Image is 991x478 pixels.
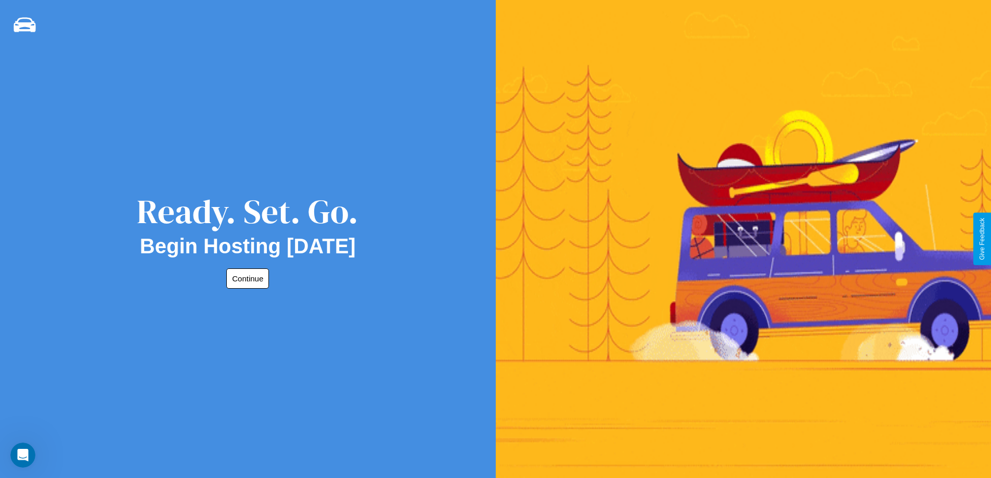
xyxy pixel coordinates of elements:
div: Ready. Set. Go. [137,188,358,235]
button: Continue [226,268,269,289]
h2: Begin Hosting [DATE] [140,235,356,258]
div: Give Feedback [979,218,986,260]
iframe: Intercom live chat [10,443,35,468]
